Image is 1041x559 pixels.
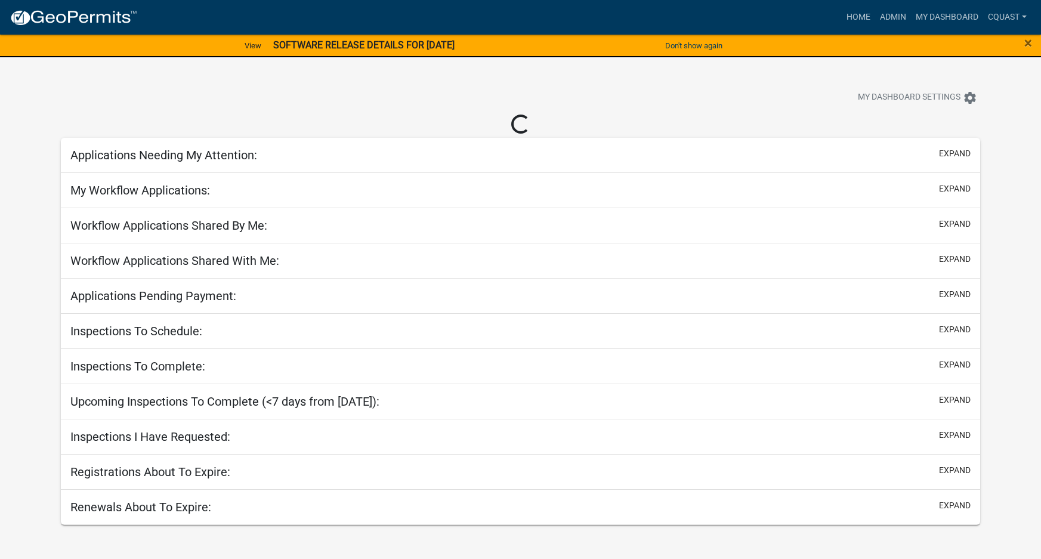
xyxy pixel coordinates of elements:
h5: Renewals About To Expire: [70,500,211,514]
i: settings [963,91,977,105]
button: My Dashboard Settingssettings [848,86,987,109]
span: My Dashboard Settings [858,91,960,105]
h5: Applications Needing My Attention: [70,148,257,162]
a: Home [842,6,875,29]
button: expand [939,183,971,195]
button: expand [939,499,971,512]
h5: Registrations About To Expire: [70,465,230,479]
h5: My Workflow Applications: [70,183,210,197]
button: expand [939,323,971,336]
h5: Workflow Applications Shared By Me: [70,218,267,233]
a: Admin [875,6,911,29]
a: My Dashboard [911,6,983,29]
h5: Workflow Applications Shared With Me: [70,254,279,268]
a: cquast [983,6,1031,29]
h5: Inspections To Complete: [70,359,205,373]
button: expand [939,147,971,160]
strong: SOFTWARE RELEASE DETAILS FOR [DATE] [273,39,455,51]
h5: Inspections To Schedule: [70,324,202,338]
h5: Inspections I Have Requested: [70,430,230,444]
button: expand [939,429,971,441]
h5: Applications Pending Payment: [70,289,236,303]
button: Don't show again [660,36,727,55]
button: expand [939,359,971,371]
button: expand [939,253,971,265]
button: expand [939,464,971,477]
button: expand [939,394,971,406]
span: × [1024,35,1032,51]
h5: Upcoming Inspections To Complete (<7 days from [DATE]): [70,394,379,409]
button: expand [939,218,971,230]
button: Close [1024,36,1032,50]
a: View [240,36,266,55]
button: expand [939,288,971,301]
